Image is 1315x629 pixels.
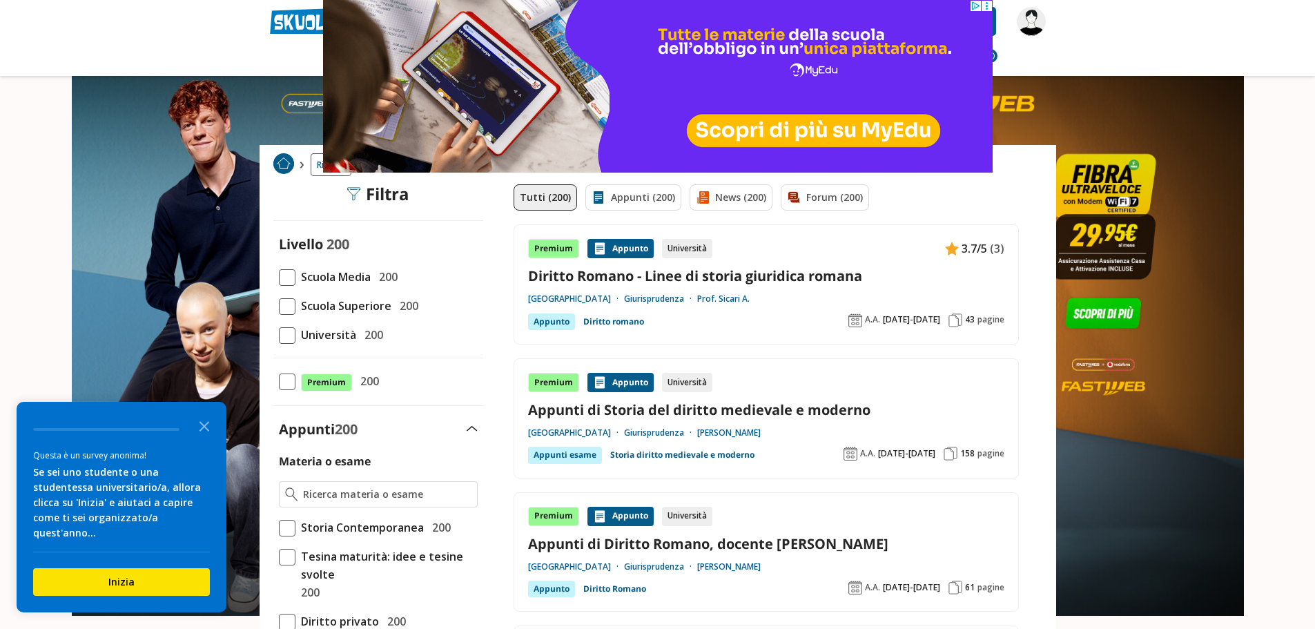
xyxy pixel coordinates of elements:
div: Premium [528,373,579,392]
img: Appunti contenuto [593,376,607,389]
span: 200 [427,519,451,536]
a: [PERSON_NAME] [697,427,761,438]
a: Appunti (200) [585,184,681,211]
img: Filtra filtri mobile [347,187,360,201]
a: Diritto romano [583,313,644,330]
div: Università [662,373,712,392]
div: Questa è un survey anonima! [33,449,210,462]
img: News filtro contenuto [696,191,710,204]
span: pagine [977,314,1004,325]
div: Premium [528,239,579,258]
div: Appunti esame [528,447,602,463]
img: Anno accademico [844,447,857,461]
img: Anno accademico [848,581,862,594]
img: Pagine [948,313,962,327]
div: Appunto [587,373,654,392]
div: Università [662,239,712,258]
a: Appunti di Storia del diritto medievale e moderno [528,400,1004,419]
label: Livello [279,235,323,253]
img: Apri e chiudi sezione [467,426,478,432]
a: Diritto Romano - Linee di storia giuridica romana [528,267,1004,285]
span: 61 [965,582,975,593]
a: Ricerca [311,153,351,176]
div: Appunto [528,581,575,597]
img: Appunti contenuto [945,242,959,255]
img: Home [273,153,294,174]
div: Survey [17,402,226,612]
span: Scuola Superiore [295,297,391,315]
div: Appunto [528,313,575,330]
button: Inizia [33,568,210,596]
span: Premium [301,374,352,391]
span: 200 [373,268,398,286]
img: Pagine [944,447,957,461]
span: pagine [977,582,1004,593]
div: Appunto [587,239,654,258]
img: marilenamemola [1017,7,1046,36]
img: Ricerca materia o esame [285,487,298,501]
img: Appunti contenuto [593,510,607,523]
a: Appunti di Diritto Romano, docente [PERSON_NAME] [528,534,1004,553]
span: [DATE]-[DATE] [878,448,935,459]
a: Forum (200) [781,184,869,211]
img: Appunti contenuto [593,242,607,255]
input: Ricerca materia o esame [303,487,471,501]
span: 200 [355,372,379,390]
div: Premium [528,507,579,526]
span: A.A. [865,314,880,325]
span: [DATE]-[DATE] [883,314,940,325]
a: Giurisprudenza [624,427,697,438]
span: (3) [990,240,1004,258]
img: Anno accademico [848,313,862,327]
span: [DATE]-[DATE] [883,582,940,593]
button: Close the survey [191,412,218,439]
a: Prof. Sicari A. [697,293,750,304]
span: 200 [359,326,383,344]
span: 43 [965,314,975,325]
span: Tesina maturità: idee e tesine svolte [295,548,478,583]
span: 200 [327,235,349,253]
img: Pagine [948,581,962,594]
span: A.A. [860,448,875,459]
img: Appunti filtro contenuto [592,191,605,204]
span: 158 [960,448,975,459]
a: Giurisprudenza [624,561,697,572]
img: Forum filtro contenuto [787,191,801,204]
span: Università [295,326,356,344]
div: Università [662,507,712,526]
a: Tutti (200) [514,184,577,211]
span: 200 [335,420,358,438]
span: pagine [977,448,1004,459]
span: 200 [295,583,320,601]
a: Home [273,153,294,176]
a: Giurisprudenza [624,293,697,304]
span: A.A. [865,582,880,593]
a: News (200) [690,184,772,211]
label: Appunti [279,420,358,438]
a: [GEOGRAPHIC_DATA] [528,427,624,438]
a: [GEOGRAPHIC_DATA] [528,293,624,304]
a: [GEOGRAPHIC_DATA] [528,561,624,572]
span: Storia Contemporanea [295,519,424,536]
a: Diritto Romano [583,581,646,597]
span: 3.7/5 [962,240,987,258]
span: Scuola Media [295,268,371,286]
label: Materia o esame [279,454,371,469]
div: Appunto [587,507,654,526]
a: [PERSON_NAME] [697,561,761,572]
div: Se sei uno studente o una studentessa universitario/a, allora clicca su 'Inizia' e aiutaci a capi... [33,465,210,541]
a: Storia diritto medievale e moderno [610,447,754,463]
div: Filtra [347,184,409,204]
span: 200 [394,297,418,315]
